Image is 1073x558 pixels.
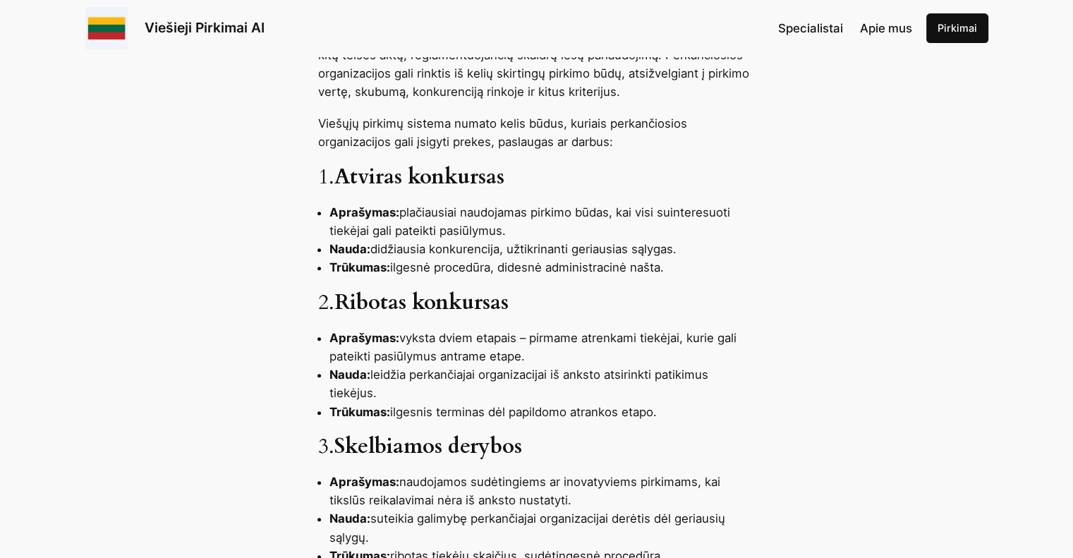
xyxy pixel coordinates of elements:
span: Specialistai [778,21,843,35]
h3: 3. [318,435,756,460]
img: Viešieji pirkimai logo [85,7,128,49]
li: ilgesnė procedūra, didesnė administracinė našta. [329,258,756,277]
strong: Trūkumas: [329,260,390,274]
h3: 1. [318,165,756,190]
strong: Ribotas konkursas [334,289,509,317]
a: Apie mus [860,19,912,37]
strong: Nauda: [329,242,370,256]
span: Apie mus [860,21,912,35]
li: ilgesnis terminas dėl papildomo atrankos etapo. [329,403,756,421]
li: vyksta dviem etapais – pirmame atrenkami tiekėjai, kurie gali pateikti pasiūlymus antrame etape. [329,329,756,365]
li: suteikia galimybę perkančiajai organizacijai derėtis dėl geriausių sąlygų. [329,509,756,546]
strong: Atviras konkursas [334,163,504,191]
li: plačiausiai naudojamas pirkimo būdas, kai visi suinteresuoti tiekėjai gali pateikti pasiūlymus. [329,203,756,240]
nav: Navigation [778,19,912,37]
strong: Aprašymas: [329,205,399,219]
strong: Aprašymas: [329,475,399,489]
strong: Aprašymas: [329,331,399,345]
a: Viešieji Pirkimai AI [145,19,265,36]
a: Pirkimai [926,13,988,43]
p: Viešieji pirkimai Lietuvoje vykdomi laikantis Viešųjų pirkimų įstatymo (VPĮ) ir kitų teisės aktų,... [318,28,756,101]
strong: Trūkumas: [329,405,390,419]
p: Viešųjų pirkimų sistema numato kelis būdus, kuriais perkančiosios organizacijos gali įsigyti prek... [318,114,756,151]
li: didžiausia konkurencija, užtikrinanti geriausias sąlygas. [329,240,756,258]
li: naudojamos sudėtingiems ar inovatyviems pirkimams, kai tikslūs reikalavimai nėra iš anksto nustat... [329,473,756,509]
li: leidžia perkančiajai organizacijai iš anksto atsirinkti patikimus tiekėjus. [329,365,756,402]
strong: Nauda: [329,511,370,526]
strong: Nauda: [329,368,370,382]
h3: 2. [318,291,756,316]
strong: Skelbiamos derybos [334,432,522,461]
a: Specialistai [778,19,843,37]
